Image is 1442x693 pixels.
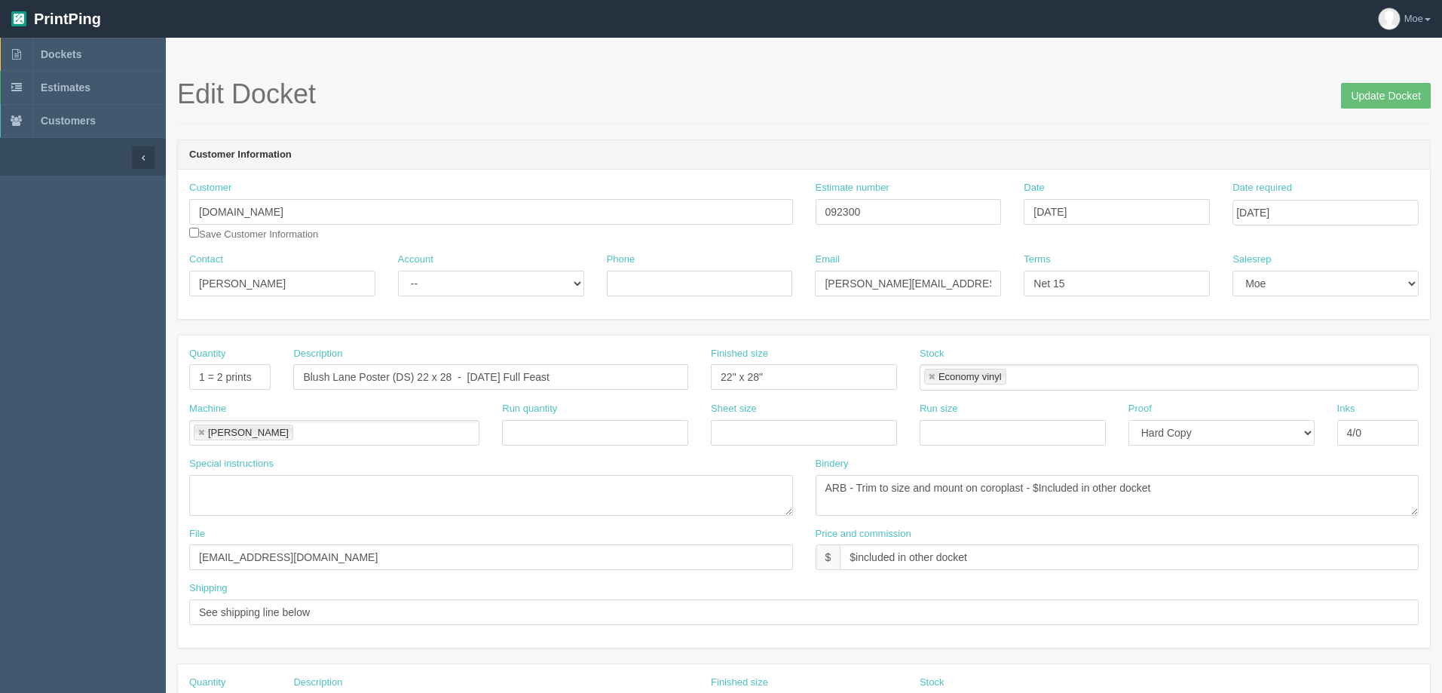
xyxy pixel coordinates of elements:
[711,347,768,361] label: Finished size
[398,253,433,267] label: Account
[189,253,223,267] label: Contact
[816,457,849,471] label: Bindery
[293,347,342,361] label: Description
[816,181,889,195] label: Estimate number
[502,402,557,416] label: Run quantity
[293,676,342,690] label: Description
[189,402,226,416] label: Machine
[189,181,793,241] div: Save Customer Information
[920,676,944,690] label: Stock
[1232,253,1271,267] label: Salesrep
[189,527,205,541] label: File
[177,79,1431,109] h1: Edit Docket
[1341,83,1431,109] input: Update Docket
[1232,181,1292,195] label: Date required
[1379,8,1400,29] img: avatar_default-7531ab5dedf162e01f1e0bb0964e6a185e93c5c22dfe317fb01d7f8cd2b1632c.jpg
[711,402,757,416] label: Sheet size
[816,475,1419,516] textarea: ARB - Trim to size and mount on coroplast - $Included in other docket
[189,581,228,596] label: Shipping
[178,140,1430,170] header: Customer Information
[41,115,96,127] span: Customers
[816,527,911,541] label: Price and commission
[189,457,274,471] label: Special instructions
[41,81,90,94] span: Estimates
[816,544,840,570] div: $
[1337,402,1355,416] label: Inks
[41,48,81,60] span: Dockets
[189,676,225,690] label: Quantity
[189,181,231,195] label: Customer
[189,199,793,225] input: Enter customer name
[938,372,1002,382] div: Economy vinyl
[711,676,768,690] label: Finished size
[1024,181,1044,195] label: Date
[607,253,635,267] label: Phone
[1024,253,1050,267] label: Terms
[1128,402,1152,416] label: Proof
[11,11,26,26] img: logo-3e63b451c926e2ac314895c53de4908e5d424f24456219fb08d385ab2e579770.png
[920,347,944,361] label: Stock
[208,428,289,437] div: [PERSON_NAME]
[815,253,840,267] label: Email
[920,402,958,416] label: Run size
[189,347,225,361] label: Quantity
